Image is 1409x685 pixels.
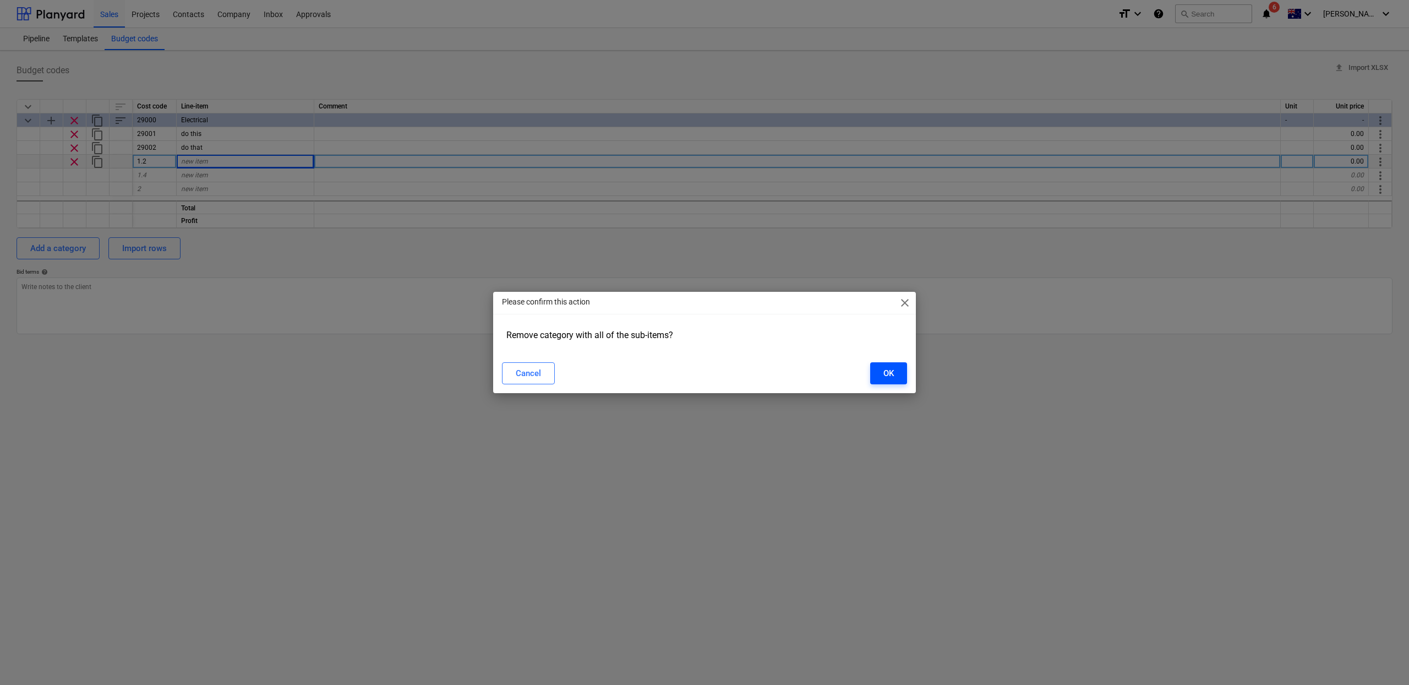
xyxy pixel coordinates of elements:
[1354,632,1409,685] div: 聊天小组件
[898,296,911,309] span: close
[870,362,907,384] button: OK
[883,366,894,380] div: OK
[1354,632,1409,685] iframe: Chat Widget
[502,325,907,345] div: Remove category with all of the sub-items?
[502,296,590,308] p: Please confirm this action
[502,362,555,384] button: Cancel
[516,366,541,380] div: Cancel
